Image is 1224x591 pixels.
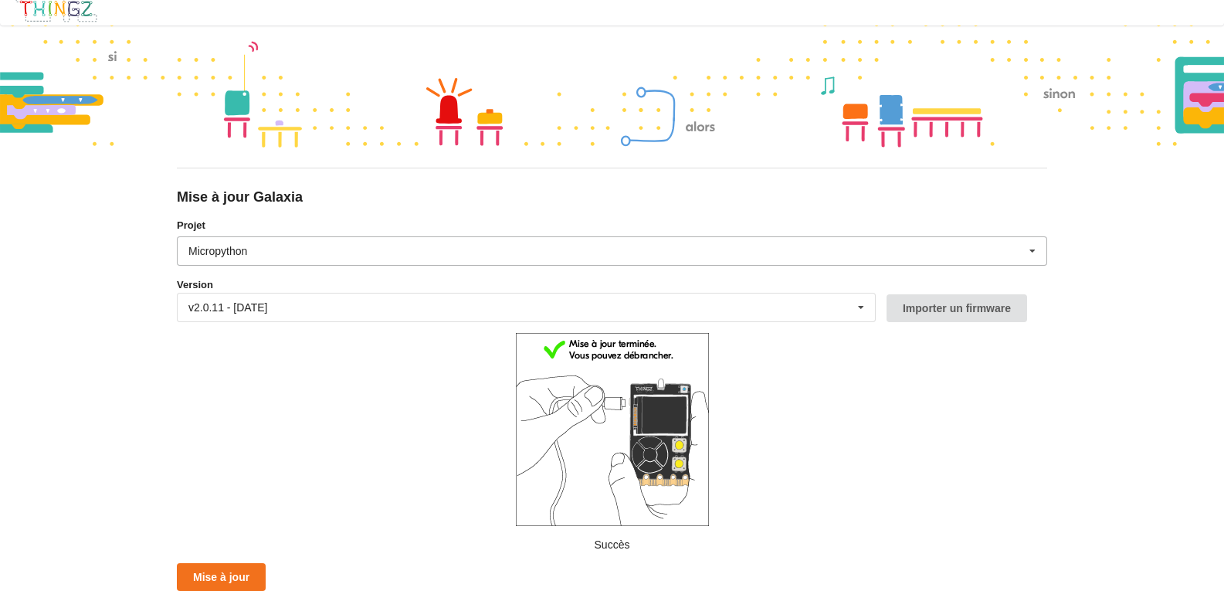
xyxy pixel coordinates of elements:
[516,333,709,526] img: galaxia_updated.png
[177,277,213,293] label: Version
[887,294,1027,322] button: Importer un firmware
[177,218,1047,233] label: Projet
[188,302,267,313] div: v2.0.11 - [DATE]
[188,246,247,256] div: Micropython
[177,563,266,591] button: Mise à jour
[177,189,1047,206] div: Mise à jour Galaxia
[177,537,1047,552] p: Succès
